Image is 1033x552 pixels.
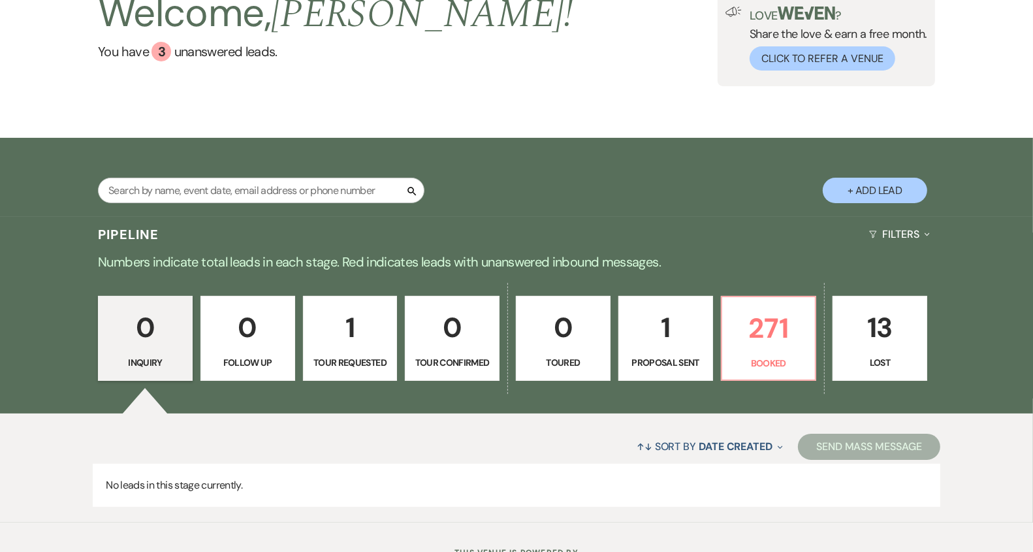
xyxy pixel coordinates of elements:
p: Inquiry [106,355,184,370]
p: Toured [524,355,602,370]
p: Tour Requested [311,355,389,370]
button: Send Mass Message [798,434,940,460]
img: weven-logo-green.svg [778,7,836,20]
p: Proposal Sent [627,355,705,370]
div: 3 [151,42,171,61]
input: Search by name, event date, email address or phone number [98,178,424,203]
p: Follow Up [209,355,287,370]
p: 271 [730,306,808,350]
span: Date Created [699,440,772,453]
p: Numbers indicate total leads in each stage. Red indicates leads with unanswered inbound messages. [46,252,987,272]
div: Share the love & earn a free month. [742,7,927,71]
a: You have 3 unanswered leads. [98,42,573,61]
p: Lost [841,355,919,370]
p: 13 [841,306,919,349]
p: 0 [413,306,491,349]
a: 0Toured [516,296,611,381]
a: 13Lost [833,296,927,381]
a: 271Booked [721,296,817,381]
p: 0 [209,306,287,349]
a: 1Tour Requested [303,296,398,381]
a: 0Follow Up [200,296,295,381]
a: 1Proposal Sent [618,296,713,381]
p: 1 [627,306,705,349]
a: 0Tour Confirmed [405,296,500,381]
p: Love ? [750,7,927,22]
button: + Add Lead [823,178,927,203]
p: Tour Confirmed [413,355,491,370]
button: Filters [864,217,935,252]
button: Sort By Date Created [631,429,788,464]
img: loud-speaker-illustration.svg [725,7,742,17]
a: 0Inquiry [98,296,193,381]
p: 0 [106,306,184,349]
button: Click to Refer a Venue [750,46,895,71]
h3: Pipeline [98,225,159,244]
p: 1 [311,306,389,349]
p: No leads in this stage currently. [93,464,940,507]
p: 0 [524,306,602,349]
p: Booked [730,356,808,370]
span: ↑↓ [637,440,652,453]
